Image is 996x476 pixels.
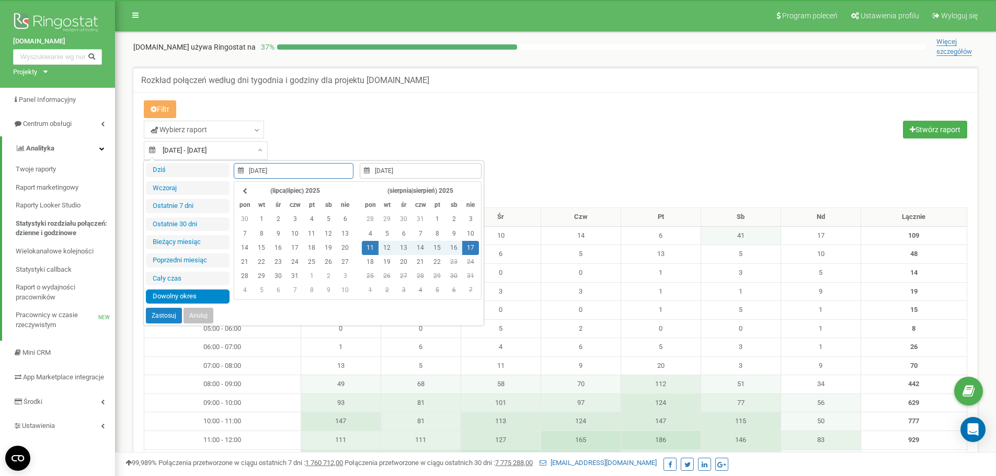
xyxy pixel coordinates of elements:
[303,212,320,226] td: 4
[303,283,320,297] td: 8
[462,241,479,255] td: 17
[362,212,379,226] td: 28
[429,269,445,283] td: 29
[270,241,287,255] td: 16
[541,338,621,357] td: 6
[462,283,479,297] td: 7
[270,198,287,212] th: śr
[301,412,381,431] td: 147
[184,308,213,323] button: Anuluj
[621,338,701,357] td: 5
[22,349,51,356] span: Mini CRM
[26,144,54,152] span: Analityka
[270,283,287,297] td: 6
[191,43,256,51] span: używa Ringostat na
[133,42,256,52] p: [DOMAIN_NAME]
[144,121,264,138] a: Wybierz raport
[462,198,479,212] th: nie
[412,255,429,269] td: 21
[337,241,353,255] td: 20
[541,245,621,264] td: 5
[270,212,287,226] td: 2
[301,338,381,357] td: 1
[144,100,176,118] button: Filtr
[379,241,395,255] td: 12
[541,412,621,431] td: 124
[395,227,412,241] td: 6
[461,375,541,394] td: 58
[461,208,541,227] th: Śr
[287,241,303,255] td: 17
[16,183,78,193] span: Raport marketingowy
[781,245,861,264] td: 10
[621,263,701,282] td: 1
[253,269,270,283] td: 29
[429,283,445,297] td: 5
[2,136,115,161] a: Analityka
[253,255,270,269] td: 22
[362,227,379,241] td: 4
[412,283,429,297] td: 4
[144,338,301,357] td: 06:00 - 07:00
[941,11,978,20] span: Wyloguj się
[429,241,445,255] td: 15
[379,269,395,283] td: 26
[16,165,56,175] span: Twoje raporty
[16,219,110,238] span: Statystyki rozdziału połączeń: dzienne i godzinowe
[146,181,230,195] li: Wczoraj
[16,283,110,302] span: Raport o wydajności pracowników
[445,212,462,226] td: 2
[320,227,337,241] td: 12
[910,306,918,314] strong: 15
[236,255,253,269] td: 21
[362,283,379,297] td: 1
[395,255,412,269] td: 20
[429,227,445,241] td: 8
[395,283,412,297] td: 3
[621,356,701,375] td: 20
[541,449,621,468] td: 163
[381,319,461,338] td: 0
[701,375,781,394] td: 51
[236,212,253,226] td: 30
[16,310,98,330] span: Pracownicy w czasie rzeczywistym
[462,255,479,269] td: 24
[429,212,445,226] td: 1
[146,217,230,231] li: Ostatnie 30 dni
[781,338,861,357] td: 1
[144,412,301,431] td: 10:00 - 11:00
[144,319,301,338] td: 05:00 - 06:00
[22,422,55,429] span: Ustawienia
[910,250,918,258] strong: 48
[337,255,353,269] td: 27
[461,263,541,282] td: 0
[541,263,621,282] td: 0
[320,283,337,297] td: 9
[16,196,115,215] a: Raporty Looker Studio
[253,198,270,212] th: wt
[303,227,320,241] td: 11
[781,356,861,375] td: 9
[303,269,320,283] td: 1
[301,449,381,468] td: 131
[379,184,462,198] th: (sierpnia|sierpień) 2025
[781,375,861,394] td: 34
[16,261,115,279] a: Statystyki callback
[541,393,621,412] td: 97
[960,417,986,442] div: Open Intercom Messenger
[461,431,541,450] td: 127
[381,375,461,394] td: 68
[287,283,303,297] td: 7
[23,373,104,381] span: App Marketplace integracje
[621,449,701,468] td: 150
[701,263,781,282] td: 3
[362,241,379,255] td: 11
[287,212,303,226] td: 3
[395,198,412,212] th: śr
[429,255,445,269] td: 22
[158,459,343,467] span: Połączenia przetworzone w ciągu ostatnich 7 dni :
[621,245,701,264] td: 13
[781,282,861,301] td: 9
[256,42,277,52] p: 37 %
[462,227,479,241] td: 10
